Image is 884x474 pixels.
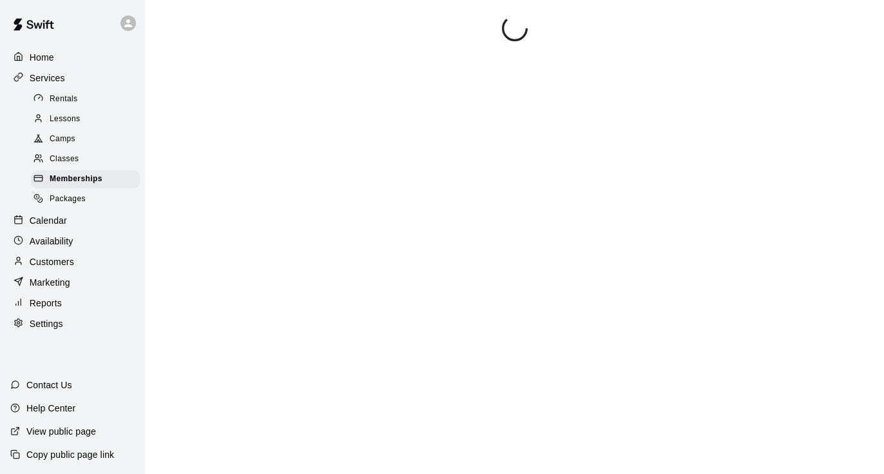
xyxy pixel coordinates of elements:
p: View public page [26,425,96,438]
a: Marketing [10,273,135,292]
div: Rentals [31,90,140,108]
div: Classes [31,150,140,168]
a: Rentals [31,89,145,109]
span: Packages [50,193,86,206]
a: Lessons [31,109,145,129]
a: Home [10,48,135,67]
p: Home [30,51,54,64]
span: Rentals [50,93,78,106]
span: Classes [50,153,79,166]
div: Lessons [31,110,140,128]
a: Services [10,68,135,88]
p: Calendar [30,214,67,227]
div: Memberships [31,170,140,188]
p: Settings [30,317,63,330]
p: Services [30,72,65,84]
p: Help Center [26,402,75,415]
a: Settings [10,314,135,333]
p: Availability [30,235,73,248]
a: Calendar [10,211,135,230]
a: Packages [31,190,145,210]
a: Reports [10,293,135,313]
div: Packages [31,190,140,208]
div: Camps [31,130,140,148]
a: Classes [31,150,145,170]
a: Customers [10,252,135,272]
span: Lessons [50,113,81,126]
a: Availability [10,232,135,251]
a: Camps [31,130,145,150]
a: Memberships [31,170,145,190]
span: Camps [50,133,75,146]
p: Copy public page link [26,448,114,461]
p: Marketing [30,276,70,289]
p: Customers [30,255,74,268]
p: Reports [30,297,62,310]
span: Memberships [50,173,102,186]
p: Contact Us [26,379,72,391]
